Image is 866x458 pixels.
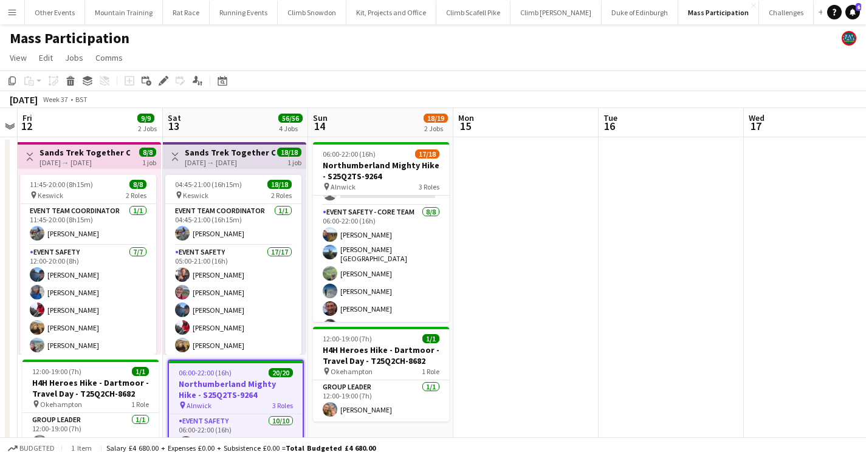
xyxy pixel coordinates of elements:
app-user-avatar: Staff RAW Adventures [842,31,856,46]
span: 04:45-21:00 (16h15m) [175,180,242,189]
span: Sat [168,112,181,123]
span: Comms [95,52,123,63]
button: Mountain Training [85,1,163,24]
div: BST [75,95,88,104]
app-card-role: Event Team Coordinator1/104:45-21:00 (16h15m)[PERSON_NAME] [165,204,301,245]
span: Tue [603,112,617,123]
app-card-role: Group Leader1/112:00-19:00 (7h)[PERSON_NAME] [313,380,449,422]
span: 06:00-22:00 (16h) [179,368,232,377]
button: Climb Scafell Pike [436,1,510,24]
div: [DATE] → [DATE] [185,158,275,167]
app-job-card: 04:45-21:00 (16h15m)18/18 Keswick2 RolesEvent Team Coordinator1/104:45-21:00 (16h15m)[PERSON_NAME... [165,175,301,355]
button: Running Events [210,1,278,24]
h3: Sands Trek Together Challenge - S25Q2CH-9384 [185,147,275,158]
span: Keswick [183,191,208,200]
button: Challenges [759,1,814,24]
span: 18/18 [267,180,292,189]
span: 13 [166,119,181,133]
span: 20/20 [269,368,293,377]
h3: Northumberland Mighty Hike - S25Q2TS-9264 [169,378,303,400]
span: 17 [747,119,765,133]
span: 8/8 [139,148,156,157]
span: 16 [602,119,617,133]
span: Fri [22,112,32,123]
span: Jobs [65,52,83,63]
span: Alnwick [187,401,211,410]
span: 6 [856,3,861,11]
div: 4 Jobs [279,124,302,133]
span: 12 [21,119,32,133]
div: 2 Jobs [138,124,157,133]
app-card-role: Event Safety7/712:00-20:00 (8h)[PERSON_NAME][PERSON_NAME][PERSON_NAME][PERSON_NAME][PERSON_NAME] [20,245,156,392]
app-job-card: 06:00-22:00 (16h)17/18Northumberland Mighty Hike - S25Q2TS-9264 Alnwick3 Roles[PERSON_NAME][PERSO... [313,142,449,322]
span: Keswick [38,191,63,200]
span: Mon [458,112,474,123]
a: Edit [34,50,58,66]
span: 1 Role [422,367,439,376]
span: 2 Roles [271,191,292,200]
button: Climb Snowdon [278,1,346,24]
span: 1 Role [131,400,149,409]
span: 3 Roles [419,182,439,191]
app-card-role: Event Team Coordinator1/111:45-20:00 (8h15m)[PERSON_NAME] [20,204,156,245]
button: Other Events [25,1,85,24]
span: 18/18 [277,148,301,157]
app-card-role: Event Safety - Core Team8/806:00-22:00 (16h)[PERSON_NAME][PERSON_NAME][GEOGRAPHIC_DATA][PERSON_NA... [313,205,449,374]
span: Alnwick [331,182,356,191]
span: Budgeted [19,444,55,453]
button: Budgeted [6,442,57,455]
span: 1/1 [132,367,149,376]
button: Climb [PERSON_NAME] [510,1,602,24]
app-job-card: 11:45-20:00 (8h15m)8/8 Keswick2 RolesEvent Team Coordinator1/111:45-20:00 (8h15m)[PERSON_NAME]Eve... [20,175,156,355]
div: 1 job [142,157,156,167]
button: Duke of Edinburgh [602,1,678,24]
app-job-card: 12:00-19:00 (7h)1/1H4H Heroes Hike - Dartmoor - Travel Day - T25Q2CH-8682 Okehampton1 RoleGroup L... [313,327,449,422]
span: Okehampton [40,400,82,409]
span: 14 [311,119,328,133]
h3: Sands Trek Together Challenge - S25Q2CH-9384 [40,147,130,158]
div: [DATE] [10,94,38,106]
span: Total Budgeted £4 680.00 [286,443,376,453]
span: 1 item [67,443,96,453]
div: Salary £4 680.00 + Expenses £0.00 + Subsistence £0.00 = [106,443,376,453]
app-card-role: Group Leader1/112:00-19:00 (7h)[PERSON_NAME] [22,413,159,454]
h1: Mass Participation [10,29,129,47]
a: 6 [845,5,860,19]
h3: H4H Heroes Hike - Dartmoor - Travel Day - T25Q2CH-8682 [22,377,159,399]
span: 12:00-19:00 (7h) [32,367,81,376]
span: Okehampton [331,367,373,376]
h3: Northumberland Mighty Hike - S25Q2TS-9264 [313,160,449,182]
a: Comms [91,50,128,66]
span: 18/19 [424,114,448,123]
span: 15 [456,119,474,133]
span: 3 Roles [272,401,293,410]
a: View [5,50,32,66]
a: Jobs [60,50,88,66]
span: Sun [313,112,328,123]
span: Week 37 [40,95,70,104]
span: 56/56 [278,114,303,123]
span: Edit [39,52,53,63]
app-job-card: 12:00-19:00 (7h)1/1H4H Heroes Hike - Dartmoor - Travel Day - T25Q2CH-8682 Okehampton1 RoleGroup L... [22,360,159,454]
span: 12:00-19:00 (7h) [323,334,372,343]
div: [DATE] → [DATE] [40,158,130,167]
span: 1/1 [422,334,439,343]
div: 1 job [287,157,301,167]
div: 2 Jobs [424,124,447,133]
button: Kit, Projects and Office [346,1,436,24]
button: Mass Participation [678,1,759,24]
span: Wed [749,112,765,123]
button: Rat Race [163,1,210,24]
span: 11:45-20:00 (8h15m) [30,180,93,189]
span: 9/9 [137,114,154,123]
h3: H4H Heroes Hike - Dartmoor - Travel Day - T25Q2CH-8682 [313,344,449,366]
span: 8/8 [129,180,146,189]
span: 17/18 [415,149,439,159]
span: 06:00-22:00 (16h) [323,149,376,159]
span: 2 Roles [126,191,146,200]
